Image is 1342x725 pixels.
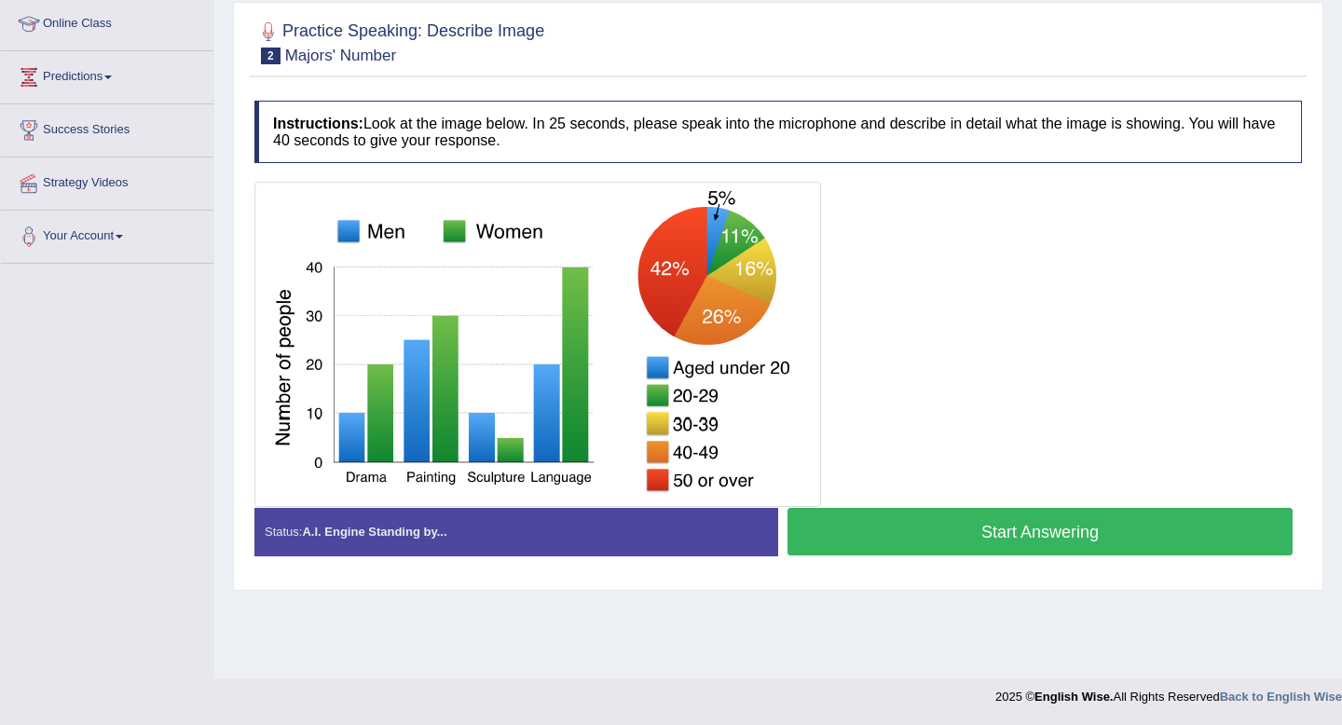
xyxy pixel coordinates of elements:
[1034,690,1113,704] strong: English Wise.
[1220,690,1342,704] a: Back to English Wise
[995,678,1342,705] div: 2025 © All Rights Reserved
[254,101,1302,163] h4: Look at the image below. In 25 seconds, please speak into the microphone and describe in detail w...
[1,211,213,257] a: Your Account
[261,48,281,64] span: 2
[1,104,213,151] a: Success Stories
[302,525,446,539] strong: A.I. Engine Standing by...
[1,51,213,98] a: Predictions
[254,18,544,64] h2: Practice Speaking: Describe Image
[285,47,396,64] small: Majors' Number
[787,508,1293,555] button: Start Answering
[273,116,363,131] b: Instructions:
[1,157,213,204] a: Strategy Videos
[254,508,778,555] div: Status:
